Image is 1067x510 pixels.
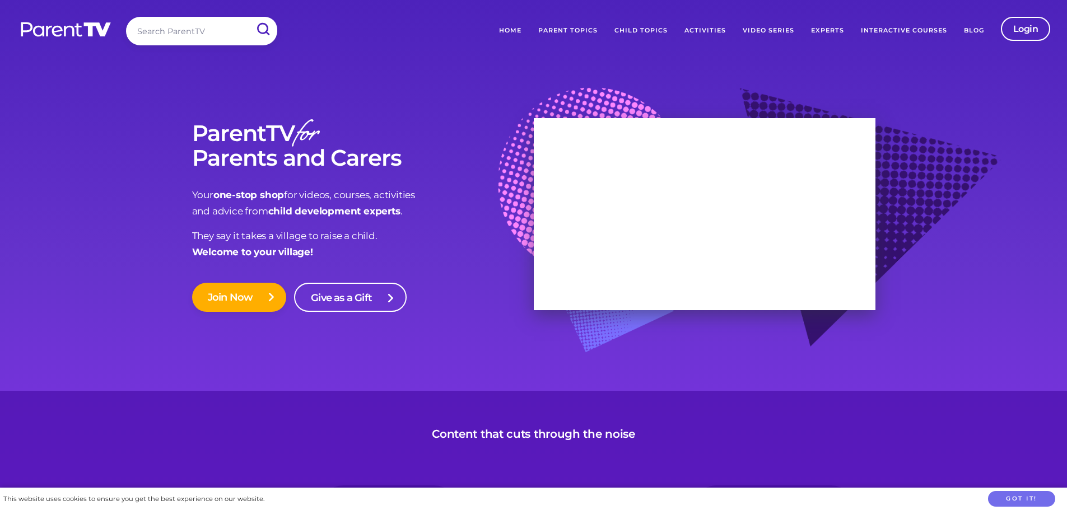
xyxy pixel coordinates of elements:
a: Blog [956,17,993,45]
a: Child Topics [606,17,676,45]
em: for [295,111,318,160]
a: Interactive Courses [852,17,956,45]
a: Login [1001,17,1051,41]
a: Experts [803,17,852,45]
h3: Content that cuts through the noise [432,427,635,441]
strong: Welcome to your village! [192,246,313,258]
a: Give as a Gift [294,283,407,312]
div: This website uses cookies to ensure you get the best experience on our website. [3,493,264,505]
h1: ParentTV Parents and Carers [192,121,534,170]
button: Got it! [988,491,1055,507]
strong: one-stop shop [213,189,284,200]
a: Video Series [734,17,803,45]
strong: child development experts [268,205,400,217]
a: Home [491,17,530,45]
img: parenttv-logo-white.4c85aaf.svg [20,21,112,38]
a: Activities [676,17,734,45]
input: Submit [248,17,277,42]
p: They say it takes a village to raise a child. [192,228,534,260]
input: Search ParentTV [126,17,277,45]
a: Join Now [192,283,287,312]
a: Parent Topics [530,17,606,45]
p: Your for videos, courses, activities and advice from . [192,187,534,219]
img: bg-graphic.baf108b.png [498,87,1002,380]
